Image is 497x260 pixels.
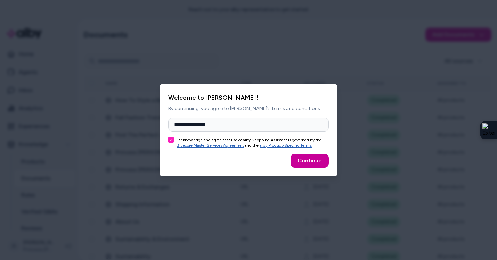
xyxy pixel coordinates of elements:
[168,105,329,112] p: By continuing, you agree to [PERSON_NAME]'s terms and conditions.
[291,154,329,168] button: Continue
[177,143,244,148] a: Bluecore Master Services Agreement
[177,137,329,148] label: I acknowledge and agree that use of alby Shopping Assistant is governed by the and the
[260,143,312,148] a: alby Product-Specific Terms.
[168,93,329,102] h2: Welcome to [PERSON_NAME]!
